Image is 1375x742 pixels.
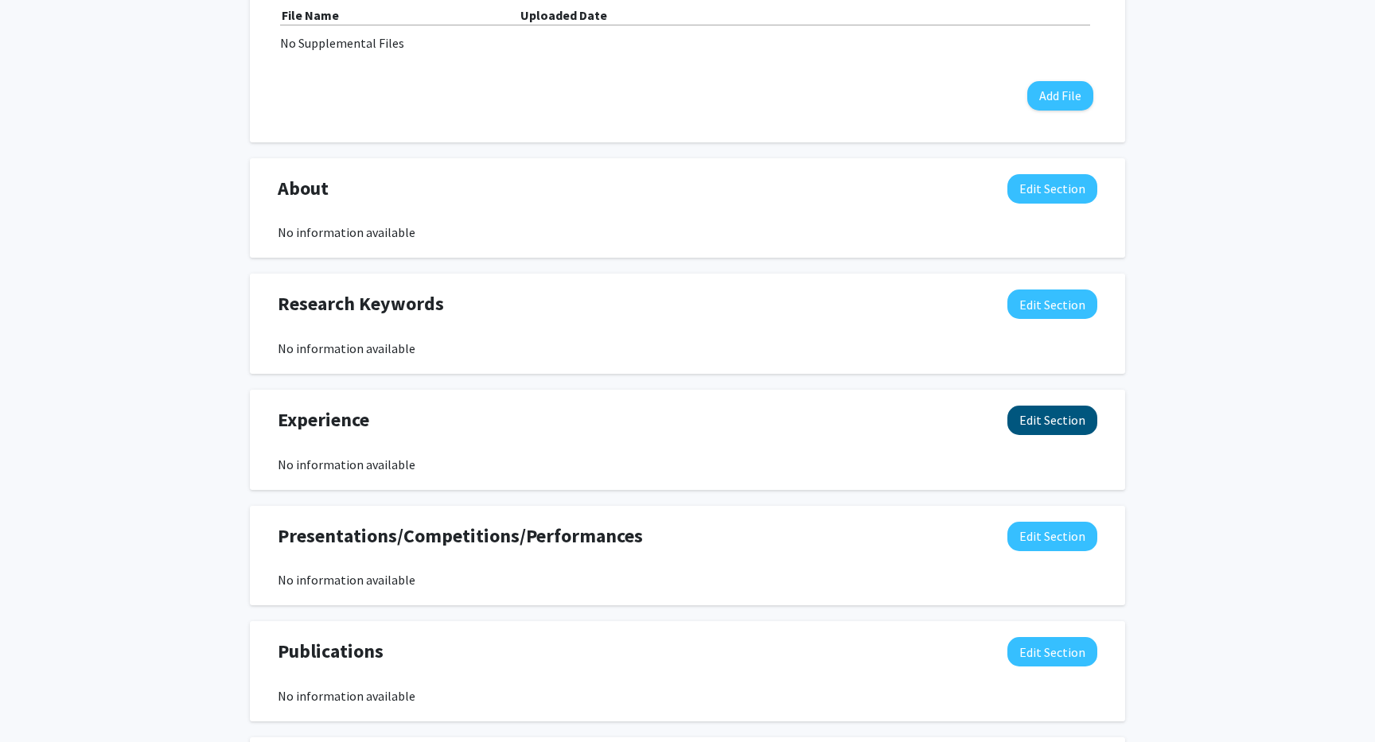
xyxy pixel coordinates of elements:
button: Edit About [1007,174,1097,204]
button: Edit Presentations/Competitions/Performances [1007,522,1097,551]
span: Publications [278,637,384,666]
b: File Name [282,7,339,23]
b: Uploaded Date [520,7,607,23]
button: Edit Publications [1007,637,1097,666]
iframe: Chat [12,670,68,730]
button: Add File [1027,81,1093,111]
div: No information available [278,455,1097,474]
span: About [278,174,329,203]
span: Presentations/Competitions/Performances [278,522,643,550]
div: No Supplemental Files [280,33,1095,52]
span: Experience [278,406,369,434]
div: No information available [278,570,1097,589]
button: Edit Experience [1007,406,1097,435]
button: Edit Research Keywords [1007,289,1097,319]
div: No information available [278,686,1097,705]
span: Research Keywords [278,289,444,318]
div: No information available [278,339,1097,358]
div: No information available [278,223,1097,242]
